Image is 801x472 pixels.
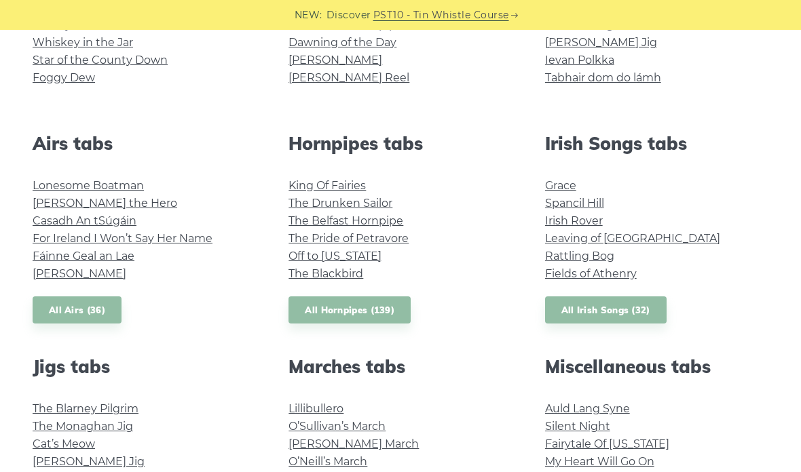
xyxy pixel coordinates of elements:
[288,296,411,324] a: All Hornpipes (139)
[33,296,122,324] a: All Airs (36)
[545,179,576,192] a: Grace
[288,420,386,433] a: O’Sullivan’s March
[288,402,343,415] a: Lillibullero
[288,71,409,84] a: [PERSON_NAME] Reel
[545,36,657,49] a: [PERSON_NAME] Jig
[33,36,133,49] a: Whiskey in the Jar
[545,214,603,227] a: Irish Rover
[545,402,630,415] a: Auld Lang Syne
[545,54,614,66] a: Ievan Polkka
[33,402,138,415] a: The Blarney Pilgrim
[33,455,145,468] a: [PERSON_NAME] Jig
[33,356,256,377] h2: Jigs tabs
[288,197,392,210] a: The Drunken Sailor
[295,7,322,23] span: NEW:
[33,179,144,192] a: Lonesome Boatman
[288,232,409,245] a: The Pride of Petravore
[33,420,133,433] a: The Monaghan Jig
[545,420,610,433] a: Silent Night
[327,7,371,23] span: Discover
[545,133,768,154] h2: Irish Songs tabs
[288,36,396,49] a: Dawning of the Day
[33,18,92,31] a: Galway Girl
[33,214,136,227] a: Casadh An tSúgáin
[33,71,95,84] a: Foggy Dew
[288,455,367,468] a: O’Neill’s March
[545,356,768,377] h2: Miscellaneous tabs
[33,267,126,280] a: [PERSON_NAME]
[545,232,720,245] a: Leaving of [GEOGRAPHIC_DATA]
[545,455,654,468] a: My Heart Will Go On
[33,232,212,245] a: For Ireland I Won’t Say Her Name
[33,54,168,66] a: Star of the County Down
[545,437,669,450] a: Fairytale Of [US_STATE]
[288,18,403,31] a: The Sailor’s Hornpipe
[545,197,604,210] a: Spancil Hill
[288,250,381,262] a: Off to [US_STATE]
[33,250,134,262] a: Fáinne Geal an Lae
[545,18,614,31] a: The Kesh Jig
[288,267,363,280] a: The Blackbird
[33,133,256,154] h2: Airs tabs
[545,296,667,324] a: All Irish Songs (32)
[545,267,637,280] a: Fields of Athenry
[288,437,419,450] a: [PERSON_NAME] March
[288,214,403,227] a: The Belfast Hornpipe
[288,179,366,192] a: King Of Fairies
[288,54,382,66] a: [PERSON_NAME]
[545,250,614,262] a: Rattling Bog
[33,197,177,210] a: [PERSON_NAME] the Hero
[288,133,512,154] h2: Hornpipes tabs
[545,71,661,84] a: Tabhair dom do lámh
[373,7,509,23] a: PST10 - Tin Whistle Course
[288,356,512,377] h2: Marches tabs
[33,437,95,450] a: Cat’s Meow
